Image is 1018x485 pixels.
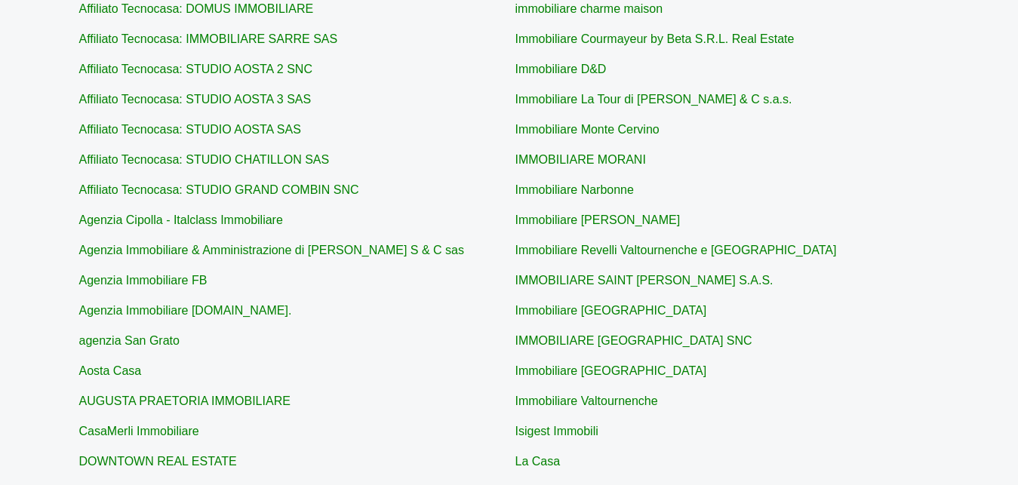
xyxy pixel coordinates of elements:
a: Aosta Casa [79,364,142,377]
a: Affiliato Tecnocasa: IMMOBILIARE SARRE SAS [79,32,338,45]
a: Affiliato Tecnocasa: STUDIO AOSTA 3 SAS [79,93,312,106]
a: Agenzia Immobiliare FB [79,274,208,287]
a: agenzia San Grato [79,334,180,347]
a: Immobiliare Monte Cervino [515,123,660,136]
a: DOWNTOWN REAL ESTATE [79,455,237,468]
a: Immobiliare [GEOGRAPHIC_DATA] [515,304,707,317]
a: Immobiliare Revelli Valtournenche e [GEOGRAPHIC_DATA] [515,244,837,256]
a: Affiliato Tecnocasa: STUDIO AOSTA SAS [79,123,301,136]
a: Agenzia Immobiliare & Amministrazione di [PERSON_NAME] S & C sas [79,244,464,256]
a: Affiliato Tecnocasa: STUDIO GRAND COMBIN SNC [79,183,359,196]
a: Isigest Immobili [515,425,598,437]
a: IMMOBILIARE SAINT [PERSON_NAME] S.A.S. [515,274,773,287]
a: La Casa [515,455,561,468]
a: immobiliare charme maison [515,2,663,15]
a: IMMOBILIARE MORANI [515,153,646,166]
a: IMMOBILIARE [GEOGRAPHIC_DATA] SNC [515,334,752,347]
a: Immobiliare Valtournenche [515,394,658,407]
a: Immobiliare La Tour di [PERSON_NAME] & C s.a.s. [515,93,792,106]
a: Affiliato Tecnocasa: STUDIO CHATILLON SAS [79,153,330,166]
a: Immobiliare Courmayeur by Beta S.R.L. Real Estate [515,32,795,45]
a: AUGUSTA PRAETORIA IMMOBILIARE [79,394,291,407]
a: Immobiliare [GEOGRAPHIC_DATA] [515,364,707,377]
a: Immobiliare [PERSON_NAME] [515,213,681,226]
a: Agenzia Cipolla - Italclass Immobiliare [79,213,283,226]
a: Immobiliare Narbonne [515,183,634,196]
a: Affiliato Tecnocasa: STUDIO AOSTA 2 SNC [79,63,312,75]
a: CasaMerli Immobiliare [79,425,199,437]
a: Affiliato Tecnocasa: DOMUS IMMOBILIARE [79,2,314,15]
a: Agenzia Immobiliare [DOMAIN_NAME]. [79,304,292,317]
a: Immobiliare D&D [515,63,607,75]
